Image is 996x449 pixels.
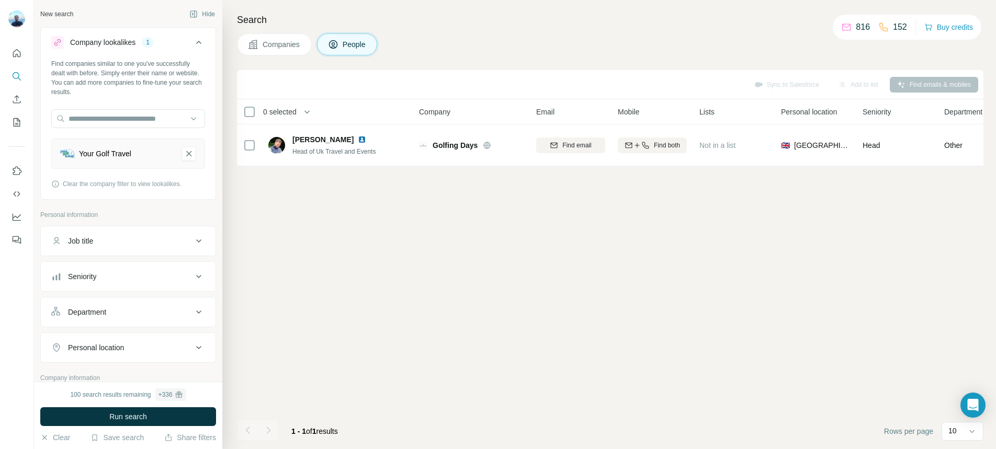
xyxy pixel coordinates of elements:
[40,432,70,443] button: Clear
[8,162,25,180] button: Use Surfe on LinkedIn
[70,37,135,48] div: Company lookalikes
[164,432,216,443] button: Share filters
[699,141,735,149] span: Not in a list
[536,137,605,153] button: Find email
[654,141,680,150] span: Find both
[944,140,963,151] span: Other
[948,425,957,436] p: 10
[292,134,354,145] span: [PERSON_NAME]
[40,407,216,426] button: Run search
[960,393,986,418] div: Open Intercom Messenger
[237,13,983,27] h4: Search
[60,149,75,158] img: Your Golf Travel-logo
[419,141,427,149] img: Logo of Golfing Days
[142,38,154,47] div: 1
[884,426,933,436] span: Rows per page
[306,427,312,435] span: of
[109,411,147,422] span: Run search
[79,148,131,159] div: Your Golf Travel
[8,208,25,226] button: Dashboard
[699,107,715,117] span: Lists
[863,107,891,117] span: Seniority
[893,21,907,33] p: 152
[68,307,106,317] div: Department
[8,90,25,109] button: Enrich CSV
[8,44,25,63] button: Quick start
[562,141,591,150] span: Find email
[182,6,222,22] button: Hide
[68,271,96,282] div: Seniority
[794,140,850,151] span: [GEOGRAPHIC_DATA]
[618,137,687,153] button: Find both
[863,141,880,149] span: Head
[8,113,25,132] button: My lists
[63,179,182,189] span: Clear the company filter to view lookalikes.
[433,140,478,151] span: Golfing Days
[70,388,186,401] div: 100 search results remaining
[343,39,367,50] span: People
[68,236,93,246] div: Job title
[536,107,554,117] span: Email
[924,20,973,34] button: Buy credits
[618,107,639,117] span: Mobile
[358,135,366,144] img: LinkedIn logo
[41,264,216,289] button: Seniority
[856,21,870,33] p: 816
[41,228,216,254] button: Job title
[263,39,301,50] span: Companies
[90,432,144,443] button: Save search
[419,107,450,117] span: Company
[41,335,216,360] button: Personal location
[944,107,982,117] span: Department
[292,148,376,155] span: Head of Uk Travel and Events
[781,140,790,151] span: 🇬🇧
[40,9,73,19] div: New search
[8,10,25,27] img: Avatar
[8,185,25,203] button: Use Surfe API
[41,30,216,59] button: Company lookalikes1
[41,300,216,325] button: Department
[312,427,316,435] span: 1
[8,67,25,86] button: Search
[40,373,216,383] p: Company information
[159,390,173,399] div: + 336
[263,107,297,117] span: 0 selected
[68,342,124,353] div: Personal location
[291,427,338,435] span: results
[40,210,216,220] p: Personal information
[182,146,196,161] button: Your Golf Travel-remove-button
[268,137,285,154] img: Avatar
[291,427,306,435] span: 1 - 1
[781,107,837,117] span: Personal location
[8,231,25,249] button: Feedback
[51,59,205,97] div: Find companies similar to one you've successfully dealt with before. Simply enter their name or w...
